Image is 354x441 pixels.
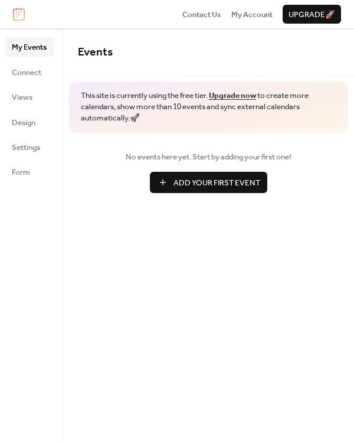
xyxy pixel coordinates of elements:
[5,37,54,56] a: My Events
[12,92,32,103] span: Views
[289,9,335,21] span: Upgrade 🚀
[182,9,221,21] span: Contact Us
[209,88,256,103] a: Upgrade now
[150,172,267,193] button: Add Your First Event
[182,8,221,20] a: Contact Us
[231,9,273,21] span: My Account
[78,151,339,163] span: No events here yet. Start by adding your first one!
[5,162,54,181] a: Form
[231,8,273,20] a: My Account
[12,67,41,79] span: Connect
[5,63,54,81] a: Connect
[12,166,30,178] span: Form
[5,138,54,156] a: Settings
[78,41,113,63] span: Events
[12,41,47,53] span: My Events
[5,113,54,132] a: Design
[173,177,260,189] span: Add Your First Event
[78,172,339,193] a: Add Your First Event
[13,8,25,21] img: logo
[12,117,35,129] span: Design
[5,87,54,106] a: Views
[12,142,40,153] span: Settings
[283,5,341,24] button: Upgrade🚀
[81,90,336,124] span: This site is currently using the free tier. to create more calendars, show more than 10 events an...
